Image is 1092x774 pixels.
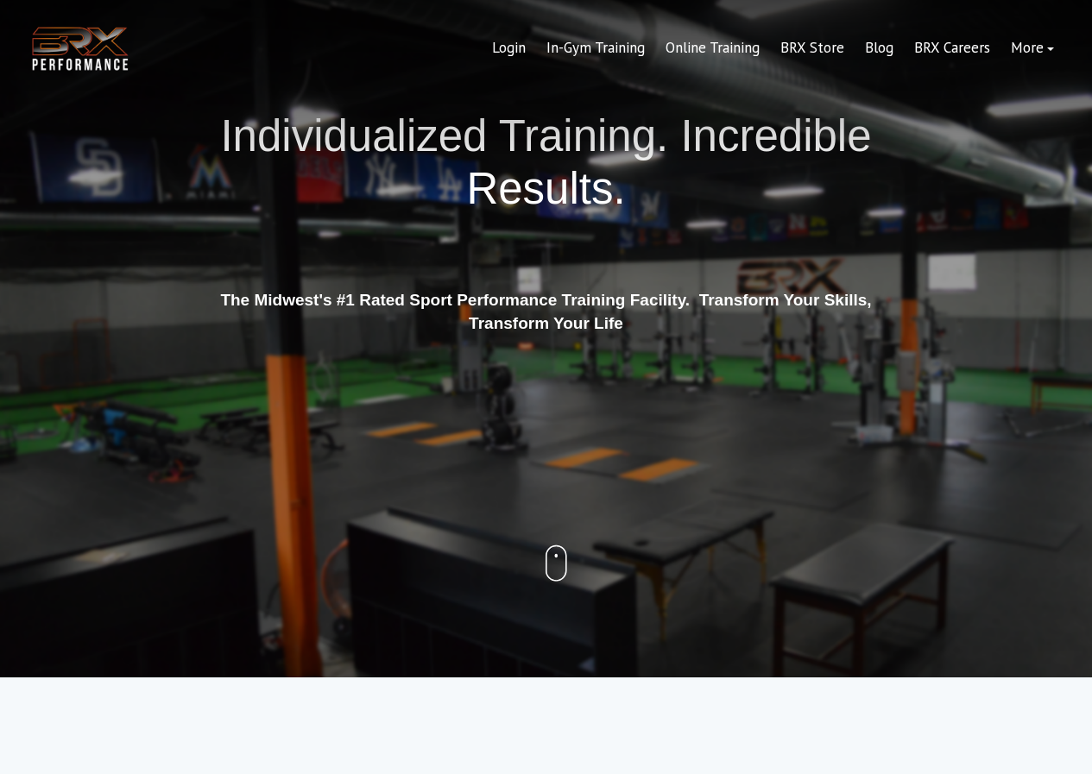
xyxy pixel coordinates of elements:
[770,28,855,69] a: BRX Store
[28,22,132,75] img: BRX Transparent Logo-2
[214,110,879,268] h1: Individualized Training. Incredible Results.
[536,28,655,69] a: In-Gym Training
[655,28,770,69] a: Online Training
[220,291,871,332] strong: The Midwest's #1 Rated Sport Performance Training Facility. Transform Your Skills, Transform Your...
[482,28,1064,69] div: Navigation Menu
[482,28,536,69] a: Login
[855,28,904,69] a: Blog
[904,28,1000,69] a: BRX Careers
[1000,28,1064,69] a: More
